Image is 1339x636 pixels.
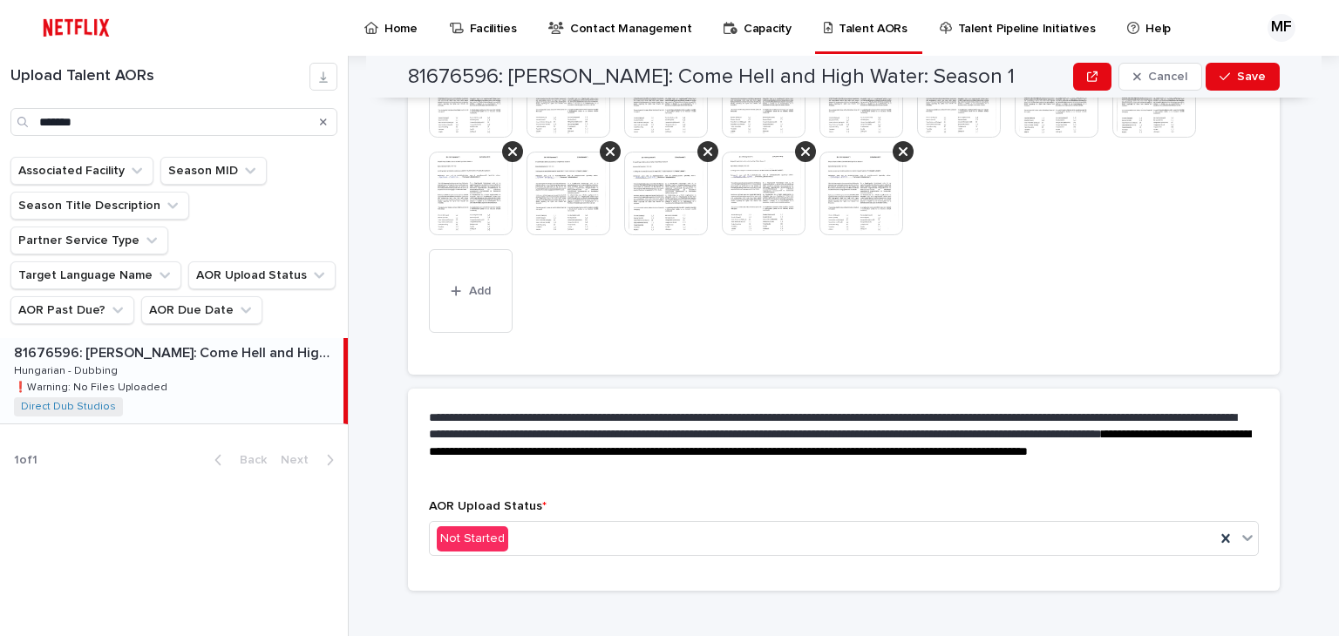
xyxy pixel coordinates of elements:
div: MF [1268,14,1295,42]
p: 81676596: Katrina: Come Hell and High Water: Season 1 [14,342,340,362]
span: Next [281,454,319,466]
div: Not Started [437,526,508,551]
button: Next [274,452,348,468]
span: Back [229,454,267,466]
p: ❗️Warning: No Files Uploaded [14,378,171,394]
button: Add [429,249,513,333]
h1: Upload Talent AORs [10,67,309,86]
button: Cancel [1118,63,1202,91]
h2: 81676596: [PERSON_NAME]: Come Hell and High Water: Season 1 [408,64,1015,90]
button: AOR Upload Status [188,261,336,289]
img: ifQbXi3ZQGMSEF7WDB7W [35,10,118,45]
span: AOR Upload Status [429,500,547,512]
button: Save [1206,63,1280,91]
button: AOR Due Date [141,296,262,324]
button: Partner Service Type [10,227,168,254]
span: Cancel [1148,71,1187,83]
button: AOR Past Due? [10,296,134,324]
button: Season MID [160,157,267,185]
span: Add [469,285,491,297]
button: Season Title Description [10,192,189,220]
p: Hungarian - Dubbing [14,362,121,377]
a: Direct Dub Studios [21,401,116,413]
button: Associated Facility [10,157,153,185]
span: Save [1237,71,1266,83]
button: Target Language Name [10,261,181,289]
input: Search [10,108,337,136]
button: Back [201,452,274,468]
